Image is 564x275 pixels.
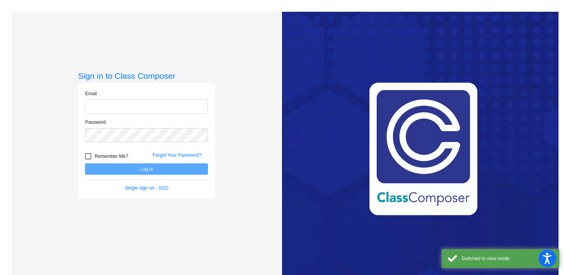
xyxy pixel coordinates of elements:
label: Password [85,119,106,126]
a: Forgot Your Password? [152,152,201,158]
h3: Sign in to Class Composer [78,71,215,81]
div: Switched to view mode [461,255,553,262]
a: Single sign on - SSO [125,185,168,191]
button: Log In [85,163,208,175]
label: Email [85,90,97,97]
span: Remember Me? [94,152,128,161]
